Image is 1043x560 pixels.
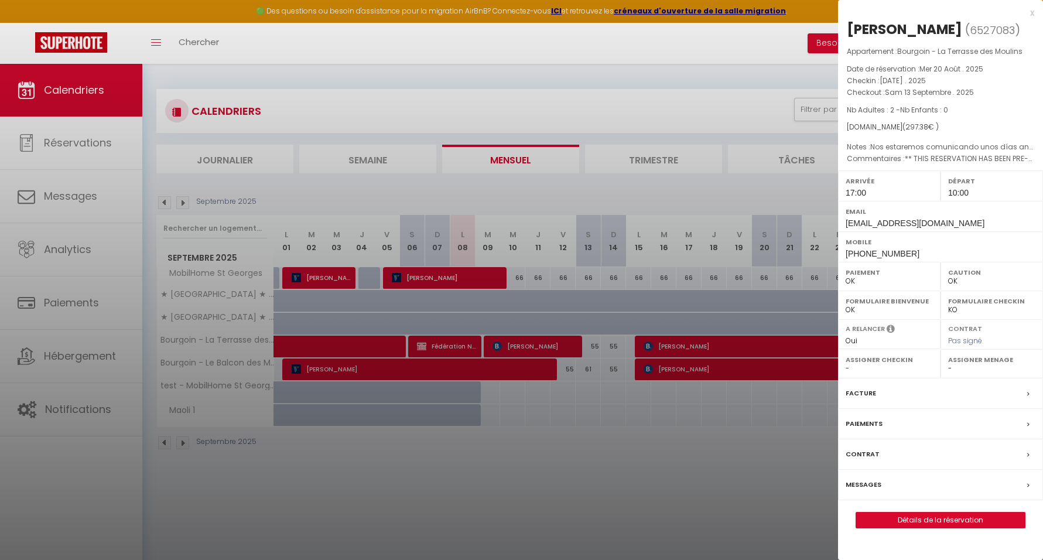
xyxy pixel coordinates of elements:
[948,175,1035,187] label: Départ
[847,105,948,115] span: Nb Adultes : 2 -
[847,122,1034,133] div: [DOMAIN_NAME]
[847,63,1034,75] p: Date de réservation :
[846,206,1035,217] label: Email
[847,87,1034,98] p: Checkout :
[905,122,928,132] span: 297.38
[846,479,881,491] label: Messages
[856,512,1025,528] button: Détails de la réservation
[900,105,948,115] span: Nb Enfants : 0
[847,141,1034,153] p: Notes :
[846,418,883,430] label: Paiements
[897,46,1023,56] span: Bourgoin - La Terrasse des Moulins
[948,188,969,197] span: 10:00
[948,267,1035,278] label: Caution
[846,448,880,460] label: Contrat
[856,513,1025,528] a: Détails de la réservation
[885,87,974,97] span: Sam 13 Septembre . 2025
[887,324,895,337] i: Sélectionner OUI si vous souhaiter envoyer les séquences de messages post-checkout
[846,324,885,334] label: A relancer
[948,354,1035,366] label: Assigner Menage
[880,76,926,86] span: [DATE] . 2025
[847,75,1034,87] p: Checkin :
[948,324,982,332] label: Contrat
[847,153,1034,165] p: Commentaires :
[846,267,933,278] label: Paiement
[965,22,1020,38] span: ( )
[948,336,982,346] span: Pas signé
[919,64,983,74] span: Mer 20 Août . 2025
[846,236,1035,248] label: Mobile
[847,46,1034,57] p: Appartement :
[970,23,1015,37] span: 6527083
[838,6,1034,20] div: x
[902,122,939,132] span: ( € )
[846,175,933,187] label: Arrivée
[846,354,933,366] label: Assigner Checkin
[846,295,933,307] label: Formulaire Bienvenue
[846,188,866,197] span: 17:00
[846,387,876,399] label: Facture
[847,20,962,39] div: [PERSON_NAME]
[948,295,1035,307] label: Formulaire Checkin
[846,218,984,228] span: [EMAIL_ADDRESS][DOMAIN_NAME]
[846,249,919,258] span: [PHONE_NUMBER]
